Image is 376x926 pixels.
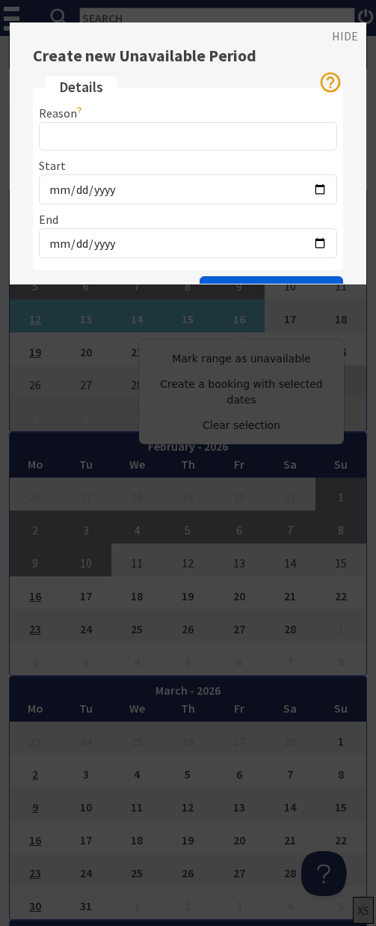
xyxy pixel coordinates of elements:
a: HIDE [332,27,358,45]
h2: Create new Unavailable Period [33,46,344,65]
label: Reason [39,106,85,121]
span: Create Unavailable Date [209,283,333,298]
legend: Details [45,76,117,98]
label: Start [39,158,66,173]
label: End [39,212,58,227]
button: Create Unavailable Date [200,276,343,305]
i: Show hints [318,70,342,94]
